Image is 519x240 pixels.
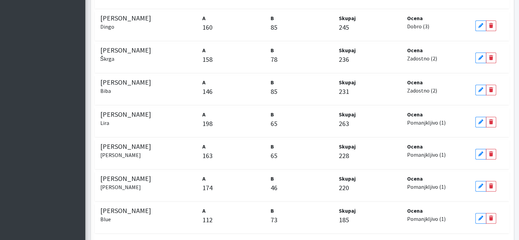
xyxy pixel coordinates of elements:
p: 85 [271,86,334,97]
h5: [PERSON_NAME] [100,207,198,223]
p: 174 [202,183,265,193]
p: 163 [202,151,265,161]
p: 65 [271,151,334,161]
p: Dobro (3) [407,22,470,30]
strong: Skupaj [339,111,356,118]
p: Pomanjkljivo (1) [407,118,470,127]
strong: B [271,111,274,118]
strong: Ocena [407,79,423,86]
p: 198 [202,118,265,129]
h5: [PERSON_NAME] [100,78,198,95]
p: Zadostno (2) [407,54,470,62]
h5: [PERSON_NAME] [100,142,198,159]
small: [PERSON_NAME] [100,184,141,190]
p: 112 [202,215,265,225]
strong: A [202,207,205,214]
strong: Ocena [407,15,423,22]
strong: A [202,175,205,182]
strong: B [271,47,274,54]
h5: [PERSON_NAME] [100,174,198,191]
p: 73 [271,215,334,225]
p: Pomanjkljivo (1) [407,183,470,191]
small: [PERSON_NAME] [100,152,141,158]
p: Pomanjkljivo (1) [407,151,470,159]
p: 231 [339,86,402,97]
p: Zadostno (2) [407,86,470,95]
p: 85 [271,22,334,32]
p: 220 [339,183,402,193]
strong: Skupaj [339,47,356,54]
p: 245 [339,22,402,32]
strong: B [271,79,274,86]
strong: B [271,143,274,150]
small: Biba [100,87,111,94]
strong: Ocena [407,47,423,54]
p: Pomanjkljivo (1) [407,215,470,223]
small: Lira [100,119,109,126]
h5: [PERSON_NAME] [100,110,198,127]
strong: Ocena [407,175,423,182]
p: 185 [339,215,402,225]
p: 160 [202,22,265,32]
strong: Skupaj [339,207,356,214]
strong: Skupaj [339,79,356,86]
p: 236 [339,54,402,65]
h5: [PERSON_NAME] [100,46,198,62]
strong: A [202,47,205,54]
small: Blue [100,216,111,223]
p: 146 [202,86,265,97]
strong: Ocena [407,143,423,150]
strong: Ocena [407,111,423,118]
p: 65 [271,118,334,129]
strong: B [271,15,274,22]
strong: A [202,79,205,86]
p: 228 [339,151,402,161]
strong: A [202,111,205,118]
strong: B [271,207,274,214]
p: 158 [202,54,265,65]
strong: A [202,143,205,150]
strong: Skupaj [339,15,356,22]
p: 78 [271,54,334,65]
strong: Ocena [407,207,423,214]
h5: [PERSON_NAME] [100,14,198,30]
strong: B [271,175,274,182]
small: Dingo [100,23,114,30]
strong: Skupaj [339,143,356,150]
small: Škrga [100,55,115,62]
strong: Skupaj [339,175,356,182]
p: 46 [271,183,334,193]
strong: A [202,15,205,22]
p: 263 [339,118,402,129]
